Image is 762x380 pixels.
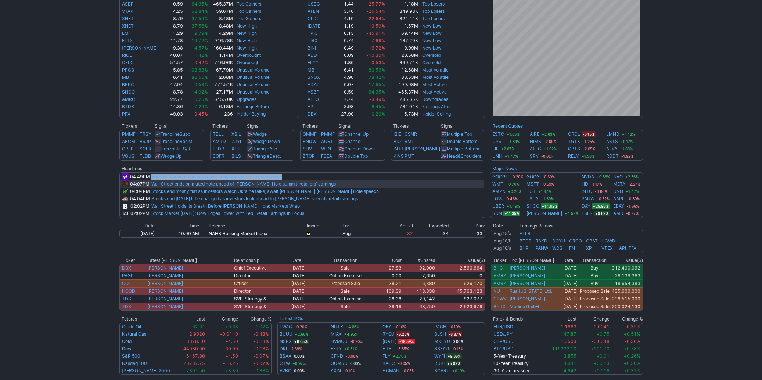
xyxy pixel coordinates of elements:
[161,131,191,137] a: TrendlineSupp.
[385,30,418,37] td: 69.44M
[613,180,625,188] a: META
[629,245,637,251] a: FFAI
[331,338,348,345] a: HVMCU
[526,195,538,202] a: TSLA
[122,23,134,29] a: XNET
[280,360,290,367] a: CTW
[344,153,368,159] a: Double Top
[586,238,598,244] a: CBAT
[122,16,134,21] a: XNET
[613,173,623,180] a: NVO
[492,210,502,217] a: RUN
[422,96,448,102] a: Downgrades
[308,1,320,7] a: USBC
[166,15,183,22] td: 8.79
[405,139,413,144] a: RMI
[601,238,615,244] a: HCWB
[434,360,445,367] a: RUBI
[280,338,292,345] a: NSRX
[510,265,545,271] a: [PERSON_NAME]
[208,52,234,59] td: 1.14M
[166,22,183,30] td: 8.79
[280,323,292,330] a: LWAC
[493,288,500,294] a: NU
[122,67,134,73] a: PPCB
[493,231,511,236] a: Aug 15/a
[213,131,224,137] a: TBLL
[208,44,234,52] td: 160.44M
[366,52,385,58] span: -10.30%
[344,131,369,137] a: Channel Up
[308,30,318,36] a: TPIC
[385,22,418,30] td: 1.67M
[333,22,354,30] td: 1.19
[213,153,224,159] a: SOFR
[331,352,343,360] a: CFND
[122,368,170,373] a: [PERSON_NAME] 2000
[520,245,529,251] a: BHP
[161,146,190,151] a: Horizontal S/R
[303,153,315,159] a: ZTOP
[422,89,447,95] a: Most Active
[422,45,442,51] a: New Low
[510,288,552,294] a: Rua [US_STATE] Ltd.
[147,288,183,294] a: [PERSON_NAME]
[333,15,354,22] td: 4.10
[237,74,270,80] a: Unusual Volume
[308,45,316,51] a: BINI
[308,111,317,117] a: DBX
[122,346,132,351] a: Dow
[237,89,270,95] a: Unusual Volume
[231,153,241,159] a: BILS
[122,339,132,344] a: Gold
[586,245,592,251] a: XP
[321,153,332,159] a: FSEA
[122,96,135,102] a: AMRC
[333,0,354,8] td: 1.44
[253,139,280,144] a: Wedge Down
[122,82,134,87] a: BRKC
[492,138,504,145] a: UPST
[582,180,588,188] a: HD
[530,138,541,145] a: HIMS
[393,139,401,144] a: BIO
[166,44,183,52] td: 9.38
[434,352,445,360] a: WYFI
[331,345,342,352] a: EFTY
[405,146,440,151] a: [PERSON_NAME]
[237,52,261,58] a: Overbought
[613,195,625,202] a: AAPL
[208,22,234,30] td: 8.48M
[151,174,282,179] a: Bank of America: The era of megacap dominance 'may be done'
[237,1,261,7] a: Top Gainers
[422,38,442,43] a: New Low
[122,30,129,36] a: EM
[308,38,317,43] a: TIRX
[434,367,450,374] a: BCARU
[280,316,303,321] b: Latest IPOs
[122,146,134,151] a: OPER
[382,352,391,360] a: FLY
[303,146,312,151] a: SHV
[434,338,450,345] a: MKLYU
[161,153,181,159] a: Wedge Up
[140,139,151,144] a: BSJP
[237,111,266,117] a: Insider Buying
[151,181,336,187] a: Wall Street ends on muted note ahead of [PERSON_NAME] Hole summit, retailers' earnings
[151,189,379,194] a: Stocks end mostly flat as investors watch Ukraine talks, await [PERSON_NAME] [PERSON_NAME] Hole s...
[333,37,354,44] td: 0.74
[366,1,385,7] span: -25.77%
[493,296,507,302] a: CRWV
[122,153,134,159] a: VGUS
[122,8,133,14] a: VTAK
[492,166,517,171] a: Major News
[280,345,287,352] a: DKI
[237,23,257,29] a: New High
[613,202,624,210] a: EBAY
[237,67,270,73] a: Unusual Volume
[122,265,131,271] a: DBX
[213,139,226,144] a: AMTD
[231,131,241,137] a: XBIL
[382,338,397,345] a: [DATE]
[333,52,354,59] td: 0.09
